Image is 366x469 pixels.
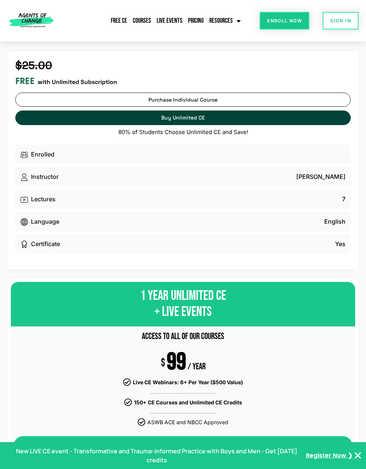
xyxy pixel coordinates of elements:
span: Purchase Individual Course [148,97,218,103]
a: Buy Unlimited CE [15,111,351,125]
span: Enroll Now [267,18,302,23]
button: Close Banner [353,451,362,460]
p: 80% of Students Choose Unlimited CE and Save! [15,129,351,136]
a: Live Events [155,12,184,29]
p: Lectures [31,195,56,204]
a: Resources [207,12,243,29]
h4: $25.00 [15,59,351,72]
h3: FREE [15,76,35,87]
a: Register Now ❯ [306,451,353,460]
li: Live CE Webinars: 6+ Per Year ($500 Value) [14,378,352,388]
a: SIGN IN [323,12,359,29]
p: 7 [342,195,345,204]
div: with Unlimited Subscription [15,76,351,87]
p: New LIVE CE event - Transformative and Trauma-informed Practice with Boys and Men - Get [DATE] cr... [13,447,300,465]
p: English [324,217,345,226]
a: Free CE [109,12,129,29]
span: $ [161,358,165,367]
div: 1 YEAR UNLIMITED CE + LIVE EVENTS [11,282,355,326]
p: Instructor [31,172,59,181]
span: SIGN IN [330,18,351,23]
li: 150+ CE Courses and Unlimited CE Credits [14,398,352,409]
li: ASWB ACE and NBCC Approved [14,418,352,428]
a: Pricing [186,12,206,29]
p: Certificate [31,239,60,248]
p: Language [31,217,59,226]
a: Purchase Individual Course [15,93,351,107]
div: / YEAR [188,363,206,371]
nav: Menu [78,12,243,29]
div: ACCESS TO ALL OF OUR COURSES [14,328,352,345]
p: Enrolled [31,150,54,159]
p: [PERSON_NAME] [296,172,345,181]
a: Purchase Unlimited CE + Live Events [14,436,352,456]
span: Buy Unlimited CE [161,115,205,121]
div: 99 [167,358,186,366]
a: Enroll Now [260,12,309,29]
a: Courses [131,12,153,29]
p: Yes [335,239,345,248]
